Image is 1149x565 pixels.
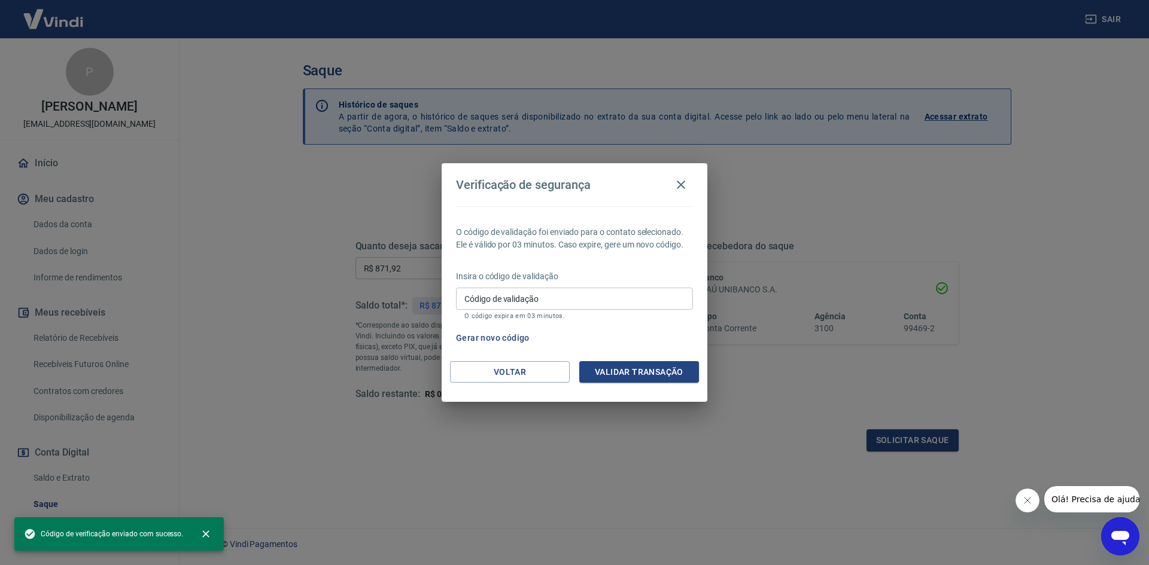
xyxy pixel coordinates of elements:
span: Código de verificação enviado com sucesso. [24,528,183,540]
button: close [193,521,219,547]
iframe: Mensagem da empresa [1044,486,1139,512]
iframe: Botão para abrir a janela de mensagens [1101,517,1139,555]
h4: Verificação de segurança [456,178,591,192]
button: Gerar novo código [451,327,534,349]
button: Validar transação [579,361,699,383]
p: O código de validação foi enviado para o contato selecionado. Ele é válido por 03 minutos. Caso e... [456,226,693,251]
p: O código expira em 03 minutos. [464,312,685,320]
iframe: Fechar mensagem [1016,488,1039,512]
p: Insira o código de validação [456,270,693,283]
span: Olá! Precisa de ajuda? [7,8,101,18]
button: Voltar [450,361,570,383]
